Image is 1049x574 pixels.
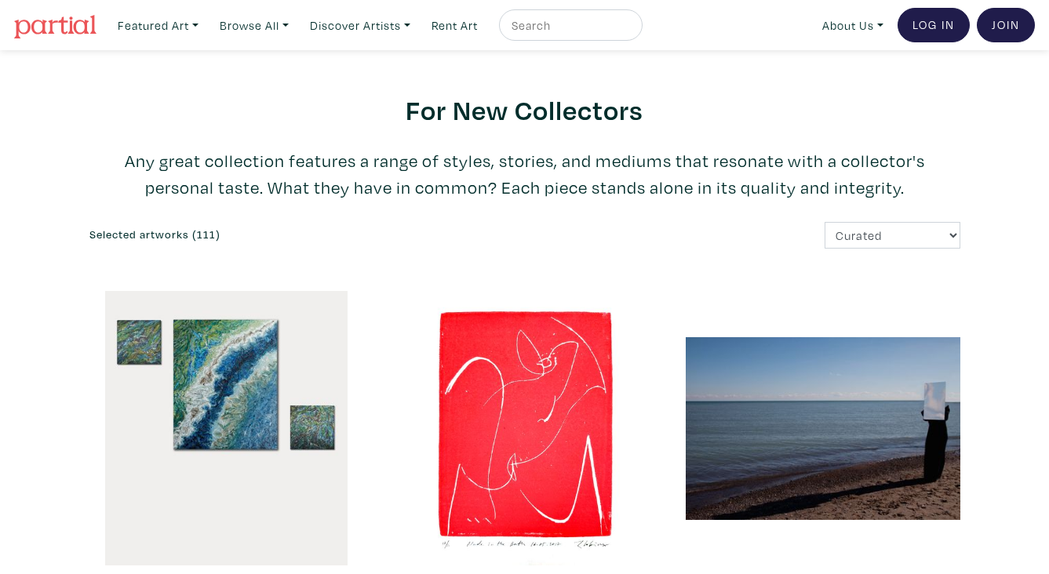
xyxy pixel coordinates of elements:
[898,8,970,42] a: Log In
[89,93,960,126] h2: For New Collectors
[815,9,891,42] a: About Us
[977,8,1035,42] a: Join
[89,228,513,242] h6: Selected artworks (111)
[213,9,296,42] a: Browse All
[510,16,628,35] input: Search
[303,9,417,42] a: Discover Artists
[89,147,960,201] p: Any great collection features a range of styles, stories, and mediums that resonate with a collec...
[424,9,485,42] a: Rent Art
[111,9,206,42] a: Featured Art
